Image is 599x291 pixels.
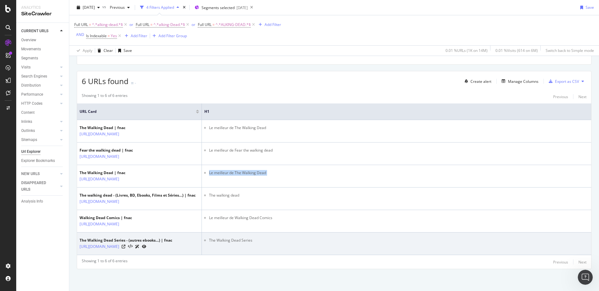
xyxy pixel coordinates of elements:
div: Switch back to Simple mode [546,48,594,53]
a: Analysis Info [21,198,65,205]
button: Manage Columns [499,78,538,85]
div: A chart. [387,5,484,60]
a: Distribution [21,82,58,89]
div: Analysis Info [21,198,43,205]
a: Sitemaps [21,137,58,143]
button: Previous [553,93,568,100]
div: AND [76,32,84,37]
a: Search Engines [21,73,58,80]
div: 0.01 % URLs ( 1K on 14M ) [446,48,488,53]
div: [DATE] [236,5,248,10]
span: Full URL [136,22,149,27]
button: Add Filter Group [150,32,187,40]
div: Save [586,5,594,10]
a: Performance [21,91,58,98]
span: = [89,22,91,27]
div: NEW URLS [21,171,40,177]
button: Export as CSV [546,76,579,86]
button: Add Filter [256,21,281,28]
div: Inlinks [21,118,32,125]
div: Explorer Bookmarks [21,158,55,164]
a: [URL][DOMAIN_NAME] [80,221,119,227]
span: Full URL [198,22,212,27]
a: URL Inspection [142,243,146,250]
img: Equal [131,82,134,84]
a: [URL][DOMAIN_NAME] [80,198,119,205]
a: Segments [21,55,65,62]
div: Distribution [21,82,41,89]
li: Le meilleur de The Walking Dead [209,125,589,131]
button: Segments selected[DATE] [192,3,248,13]
div: Content [21,109,35,116]
a: Outlinks [21,128,58,134]
a: Visits [21,64,58,71]
button: Switch back to Simple mode [543,46,594,56]
div: Outlinks [21,128,35,134]
div: The Walking Dead Series - (autres ebooks…) | fnac [80,238,172,243]
div: Visits [21,64,31,71]
span: = [212,22,215,27]
div: Export as CSV [555,79,579,84]
a: Content [21,109,65,116]
div: Apply [83,48,92,53]
button: 4 Filters Applied [138,3,182,13]
button: Clear [95,46,113,56]
span: ^.*alking-dead.*$ [92,20,123,29]
div: The walking dead - (Livres, BD, Ebooks, Films et Séries…) | fnac [80,193,196,198]
div: DISAPPEARED URLS [21,180,53,193]
button: [DATE] [74,3,102,13]
a: Movements [21,46,65,53]
a: Visit Online Page [122,245,125,248]
li: The Walking Dead Series [209,238,589,243]
div: Next [578,94,587,99]
div: Showing 1 to 6 of 6 entries [82,93,128,100]
div: The Walking Dead | fnac [80,125,146,131]
a: HTTP Codes [21,100,58,107]
span: Yes [111,32,117,40]
div: SiteCrawler [21,10,64,18]
button: View HTML Source [128,244,133,249]
div: - [135,80,136,86]
a: [URL][DOMAIN_NAME] [80,131,119,137]
a: [URL][DOMAIN_NAME] [80,243,119,250]
span: Full URL [74,22,88,27]
a: DISAPPEARED URLS [21,180,58,193]
button: Next [578,258,587,266]
div: or [129,22,133,27]
span: H1 [204,109,579,114]
button: Apply [74,46,92,56]
div: Search Engines [21,73,47,80]
div: Segments [21,55,38,62]
button: Next [578,93,587,100]
li: Le meilleur de The Walking Dead [209,170,589,176]
button: Previous [107,3,132,13]
button: or [192,22,195,28]
div: Showing 1 to 6 of 6 entries [82,258,128,266]
div: Next [578,259,587,265]
div: Sitemaps [21,137,37,143]
span: 6 URLs found [82,76,129,86]
div: A chart. [285,5,382,60]
button: Add Filter [122,32,147,40]
button: Save [116,46,132,56]
li: Le meilleur de Fear the walking dead [209,148,589,153]
div: Performance [21,91,43,98]
button: Previous [553,258,568,266]
div: times [182,4,187,11]
div: A chart. [82,5,179,60]
span: Is Indexable [86,33,107,38]
a: Overview [21,37,65,43]
div: Overview [21,37,36,43]
div: Movements [21,46,41,53]
div: Add Filter [265,22,281,27]
span: URL Card [80,109,194,114]
a: Url Explorer [21,148,65,155]
div: Url Explorer [21,148,41,155]
a: CURRENT URLS [21,28,58,34]
button: Create alert [462,76,491,86]
iframe: Intercom live chat [578,270,593,285]
div: A chart. [183,5,281,60]
a: AI Url Details [135,243,139,250]
div: Previous [553,259,568,265]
